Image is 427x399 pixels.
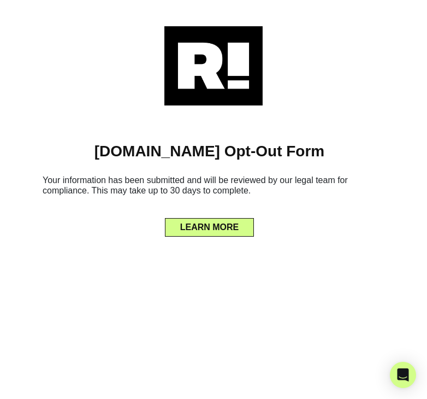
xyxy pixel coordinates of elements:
[16,171,402,204] h6: Your information has been submitted and will be reviewed by our legal team for compliance. This m...
[390,362,416,388] div: Open Intercom Messenger
[16,142,402,161] h1: [DOMAIN_NAME] Opt-Out Form
[164,26,263,105] img: Retention.com
[165,218,254,237] button: LEARN MORE
[165,220,254,228] a: LEARN MORE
